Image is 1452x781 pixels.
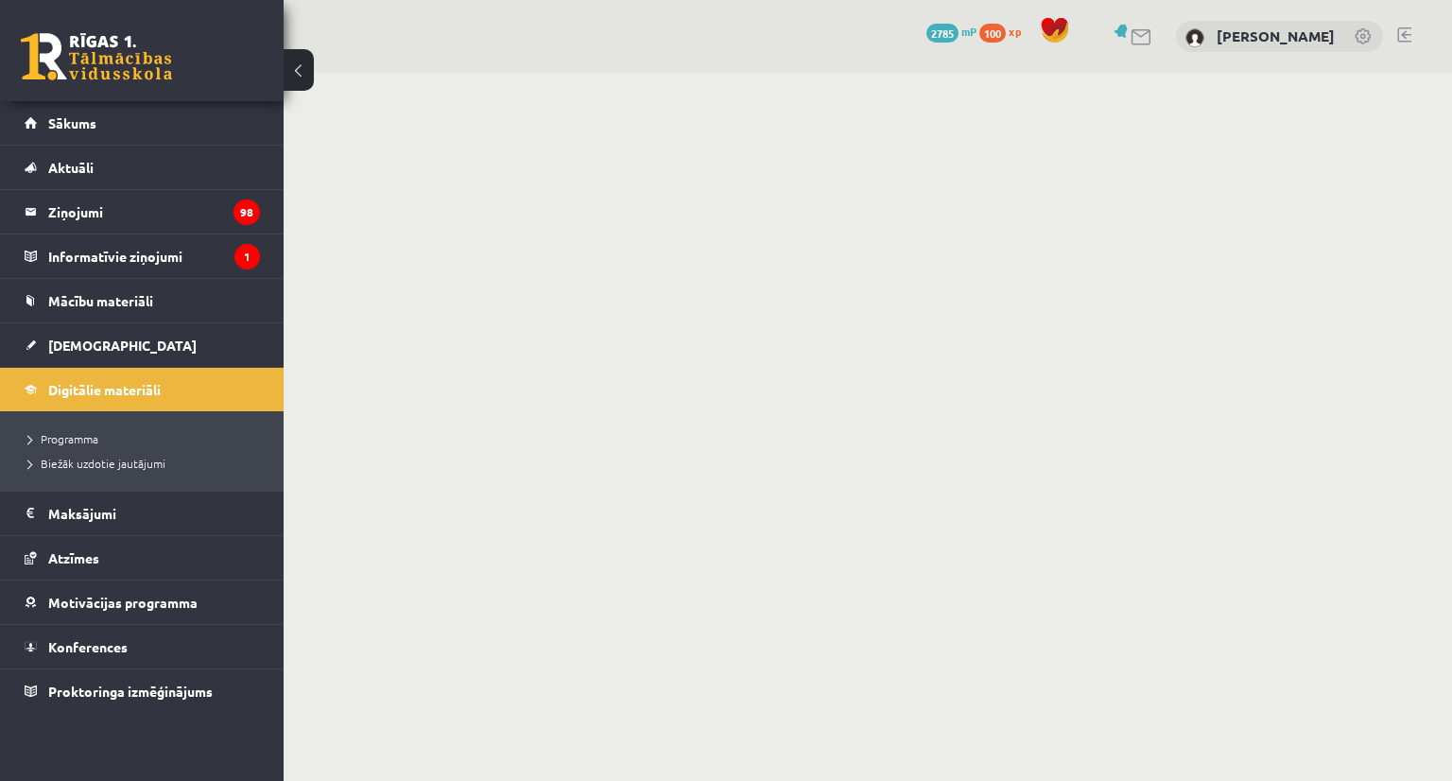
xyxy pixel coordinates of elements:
[48,337,197,354] span: [DEMOGRAPHIC_DATA]
[48,549,99,566] span: Atzīmes
[1009,24,1021,39] span: xp
[25,101,260,145] a: Sākums
[25,669,260,713] a: Proktoringa izmēģinājums
[48,234,260,278] legend: Informatīvie ziņojumi
[48,114,96,131] span: Sākums
[48,638,128,655] span: Konferences
[48,683,213,700] span: Proktoringa izmēģinājums
[48,492,260,535] legend: Maksājumi
[25,536,260,580] a: Atzīmes
[21,33,172,80] a: Rīgas 1. Tālmācības vidusskola
[233,200,260,225] i: 98
[961,24,977,39] span: mP
[1185,28,1204,47] img: Viktorija Paņuhno
[979,24,1030,39] a: 100 xp
[25,190,260,234] a: Ziņojumi98
[25,146,260,189] a: Aktuāli
[25,279,260,322] a: Mācību materiāli
[28,456,165,471] span: Biežāk uzdotie jautājumi
[234,244,260,269] i: 1
[25,368,260,411] a: Digitālie materiāli
[28,430,265,447] a: Programma
[25,625,260,668] a: Konferences
[28,431,98,446] span: Programma
[25,323,260,367] a: [DEMOGRAPHIC_DATA]
[25,581,260,624] a: Motivācijas programma
[1217,26,1335,45] a: [PERSON_NAME]
[25,234,260,278] a: Informatīvie ziņojumi1
[28,455,265,472] a: Biežāk uzdotie jautājumi
[48,381,161,398] span: Digitālie materiāli
[48,594,198,611] span: Motivācijas programma
[926,24,977,39] a: 2785 mP
[926,24,959,43] span: 2785
[48,190,260,234] legend: Ziņojumi
[25,492,260,535] a: Maksājumi
[48,292,153,309] span: Mācību materiāli
[48,159,94,176] span: Aktuāli
[979,24,1006,43] span: 100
